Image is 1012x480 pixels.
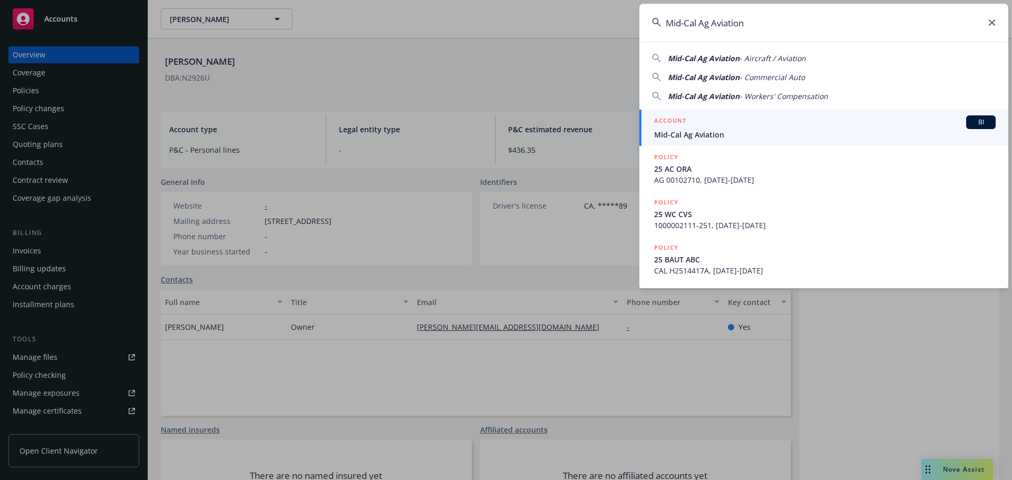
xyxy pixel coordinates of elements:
span: - Aircraft / Aviation [739,53,806,63]
a: POLICY25 BAUT ABCCAL H2514417A, [DATE]-[DATE] [639,237,1008,282]
span: Mid-Cal Ag Aviation [668,91,739,101]
span: CAL H2514417A, [DATE]-[DATE] [654,265,996,276]
span: Mid-Cal Ag Aviation [654,129,996,140]
span: AG 00102710, [DATE]-[DATE] [654,174,996,185]
span: BI [970,117,991,127]
span: - Workers' Compensation [739,91,828,101]
span: Mid-Cal Ag Aviation [668,53,739,63]
span: 25 AC ORA [654,163,996,174]
span: 25 WC CVS [654,209,996,220]
a: POLICY25 WC CVS1000002111-251, [DATE]-[DATE] [639,191,1008,237]
h5: POLICY [654,152,678,162]
span: Mid-Cal Ag Aviation [668,72,739,82]
span: - Commercial Auto [739,72,805,82]
h5: ACCOUNT [654,115,686,128]
h5: POLICY [654,197,678,208]
input: Search... [639,4,1008,42]
a: POLICY25 AC ORAAG 00102710, [DATE]-[DATE] [639,146,1008,191]
h5: POLICY [654,242,678,253]
span: 25 BAUT ABC [654,254,996,265]
a: ACCOUNTBIMid-Cal Ag Aviation [639,110,1008,146]
span: 1000002111-251, [DATE]-[DATE] [654,220,996,231]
